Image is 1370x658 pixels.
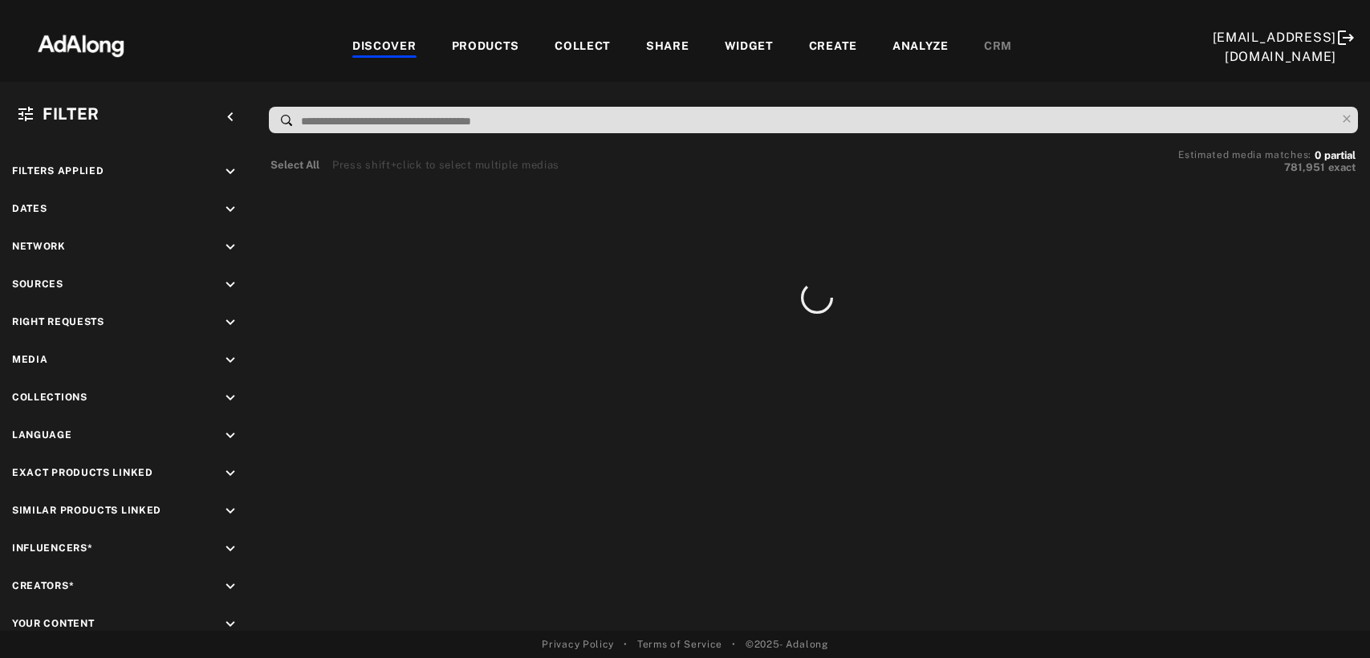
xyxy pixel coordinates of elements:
[43,104,100,124] span: Filter
[12,354,48,365] span: Media
[892,38,949,57] div: ANALYZE
[12,316,104,327] span: Right Requests
[10,20,152,68] img: 63233d7d88ed69de3c212112c67096b6.png
[352,38,417,57] div: DISCOVER
[12,165,104,177] span: Filters applied
[222,351,239,369] i: keyboard_arrow_down
[222,389,239,407] i: keyboard_arrow_down
[222,615,239,633] i: keyboard_arrow_down
[452,38,520,57] div: PRODUCTS
[222,540,239,558] i: keyboard_arrow_down
[1178,149,1311,160] span: Estimated media matches:
[222,502,239,520] i: keyboard_arrow_down
[984,38,1012,57] div: CRM
[222,238,239,256] i: keyboard_arrow_down
[222,201,239,218] i: keyboard_arrow_down
[222,427,239,445] i: keyboard_arrow_down
[222,465,239,482] i: keyboard_arrow_down
[12,203,47,214] span: Dates
[637,637,722,652] a: Terms of Service
[270,157,319,173] button: Select All
[222,314,239,331] i: keyboard_arrow_down
[746,637,828,652] span: © 2025 - Adalong
[809,38,857,57] div: CREATE
[12,241,66,252] span: Network
[542,637,614,652] a: Privacy Policy
[332,157,559,173] div: Press shift+click to select multiple medias
[624,637,628,652] span: •
[1178,160,1356,176] button: 781,951exact
[12,392,87,403] span: Collections
[1315,152,1356,160] button: 0partial
[222,163,239,181] i: keyboard_arrow_down
[1284,161,1325,173] span: 781,951
[12,278,63,290] span: Sources
[1315,149,1321,161] span: 0
[12,429,72,441] span: Language
[555,38,611,57] div: COLLECT
[12,618,94,629] span: Your Content
[646,38,689,57] div: SHARE
[725,38,774,57] div: WIDGET
[12,580,74,591] span: Creators*
[222,108,239,126] i: keyboard_arrow_left
[732,637,736,652] span: •
[1213,28,1337,67] div: [EMAIL_ADDRESS][DOMAIN_NAME]
[222,276,239,294] i: keyboard_arrow_down
[222,578,239,595] i: keyboard_arrow_down
[12,505,161,516] span: Similar Products Linked
[12,467,153,478] span: Exact Products Linked
[12,542,92,554] span: Influencers*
